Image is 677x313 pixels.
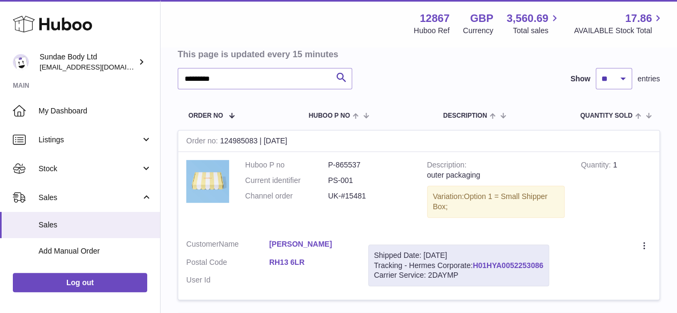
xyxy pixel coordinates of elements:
strong: GBP [470,11,493,26]
div: Shipped Date: [DATE] [374,250,543,261]
strong: Order no [186,136,220,148]
strong: Description [427,161,467,172]
a: RH13 6LR [269,257,352,268]
dd: P-865537 [328,160,411,170]
span: [EMAIL_ADDRESS][DOMAIN_NAME] [40,63,157,71]
dt: Name [186,239,269,252]
span: Sales [39,220,152,230]
span: Stock [39,164,141,174]
a: [PERSON_NAME] [269,239,352,249]
span: My Dashboard [39,106,152,116]
div: 124985083 | [DATE] [178,131,659,152]
div: outer packaging [427,170,565,180]
div: Currency [463,26,493,36]
div: Sundae Body Ltd [40,52,136,72]
dt: Channel order [245,191,328,201]
h3: This page is updated every 15 minutes [178,48,657,60]
span: 17.86 [625,11,652,26]
label: Show [570,74,590,84]
dt: Current identifier [245,175,328,186]
strong: Quantity [581,161,613,172]
strong: 12867 [420,11,450,26]
td: 1 [573,152,659,231]
div: Carrier Service: 2DAYMP [374,270,543,280]
a: 3,560.69 Total sales [507,11,561,36]
img: internalAdmin-12867@internal.huboo.com [13,54,29,70]
span: Order No [188,112,223,119]
a: Log out [13,273,147,292]
dd: UK-#15481 [328,191,411,201]
div: Variation: [427,186,565,218]
dt: Postal Code [186,257,269,270]
a: H01HYA0052253086 [473,261,543,270]
span: Description [443,112,487,119]
img: SundaeShipper_16a6fc00-6edf-4928-86da-7e3aaa1396b4.jpg [186,160,229,203]
span: Huboo P no [309,112,350,119]
dt: User Id [186,275,269,285]
span: AVAILABLE Stock Total [574,26,664,36]
span: Customer [186,240,219,248]
span: Option 1 = Small Shipper Box; [433,192,547,211]
div: Huboo Ref [414,26,450,36]
span: 3,560.69 [507,11,549,26]
dd: PS-001 [328,175,411,186]
span: Add Manual Order [39,246,152,256]
div: Tracking - Hermes Corporate: [368,245,549,287]
span: entries [637,74,660,84]
a: 17.86 AVAILABLE Stock Total [574,11,664,36]
span: Total sales [513,26,560,36]
span: Quantity Sold [580,112,633,119]
dt: Huboo P no [245,160,328,170]
span: Sales [39,193,141,203]
span: Listings [39,135,141,145]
